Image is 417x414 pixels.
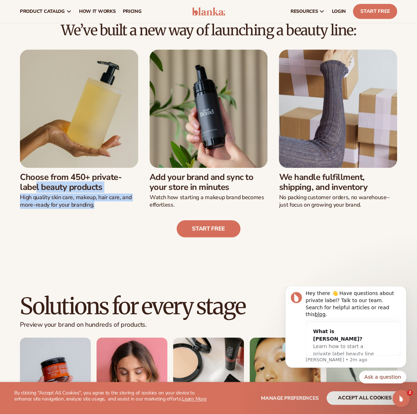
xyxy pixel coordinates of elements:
[150,194,268,209] p: Watch how starting a makeup brand becomes effortless.
[182,395,206,402] a: Learn More
[332,9,346,14] span: LOGIN
[279,172,397,193] h3: We handle fulfillment, shipping, and inventory
[79,9,116,14] span: How It Works
[150,50,268,168] img: Male hand holding beard wash.
[14,390,209,402] p: By clicking "Accept All Cookies", you agree to the storing of cookies on your device to enhance s...
[20,9,65,14] span: product catalog
[261,395,318,402] span: Manage preferences
[20,22,397,38] h2: We’ve built a new way of launching a beauty line:
[20,321,245,329] p: Preview your brand on hundreds of products.
[177,220,240,237] a: Start free
[11,84,132,97] div: Quick reply options
[20,50,138,168] img: Female hand holding soap bottle.
[392,390,410,407] iframe: Intercom live chat
[20,194,138,209] p: High quality skin care, makeup, hair care, and more-ready for your branding.
[279,50,397,168] img: Female moving shipping boxes.
[40,25,51,31] a: blog
[192,7,225,16] img: logo
[20,172,138,193] h3: Choose from 450+ private-label beauty products
[16,5,27,17] img: Profile image for Lee
[123,9,141,14] span: pricing
[150,172,268,193] h3: Add your brand and sync to your store in minutes
[407,390,413,395] span: 2
[327,391,403,405] button: accept all cookies
[31,4,126,69] div: Message content
[291,9,318,14] span: resources
[38,57,99,78] span: Learn how to start a private label beauty line with [PERSON_NAME]
[353,4,397,19] a: Start Free
[38,41,105,56] div: What is [PERSON_NAME]?
[84,84,132,97] button: Quick reply: Ask a question
[31,4,126,31] div: Hey there 👋 Have questions about private label? Talk to our team. Search for helpful articles or ...
[31,36,112,84] div: What is [PERSON_NAME]?Learn how to start a private label beauty line with [PERSON_NAME]
[275,286,417,388] iframe: Intercom notifications message
[31,70,126,77] p: Message from Lee, sent 2m ago
[261,391,318,405] button: Manage preferences
[20,294,245,318] h2: Solutions for every stage
[279,194,397,209] p: No packing customer orders, no warehouse–just focus on growing your brand.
